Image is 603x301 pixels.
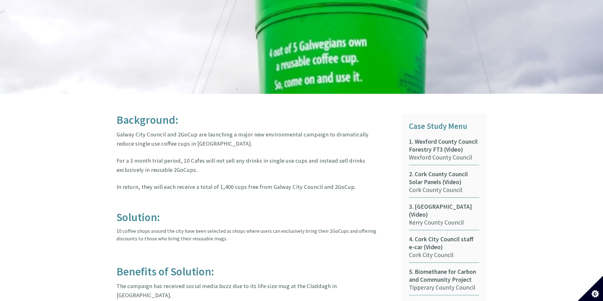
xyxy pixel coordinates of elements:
[116,114,387,126] h2: Background:
[116,199,387,223] h2: Solution:
[578,276,603,301] button: Set cookie preferences
[116,266,387,278] h2: Benefits of Solution:
[409,120,479,133] p: Case Study Menu
[409,235,479,251] span: 4. Cork City Council staff e-car (Video)
[116,156,387,175] p: For a 3 month trial period, 10 Cafes will not sell any drinks in single use cups and instead sell...
[409,170,479,198] a: 2. Cork County Council Solar Panels (Video)Cork County Council
[409,170,479,186] span: 2. Cork County Council Solar Panels (Video)
[409,203,479,219] span: 3. [GEOGRAPHIC_DATA] (Video)
[409,268,479,284] span: 5. Biomethane for Carbon and Community Project
[409,138,479,165] a: 1. Wexford County Council Forestry FT3 (Video)Wexford County Council
[409,268,479,295] a: 5. Biomethane for Carbon and Community ProjectTipperary County Council
[409,203,479,230] a: 3. [GEOGRAPHIC_DATA] (Video)Kerry County Council
[116,182,387,191] p: In return, they will each receive a total of 1,400 cups free from Galway City Council and 2GoCup.
[116,281,387,300] p: The campaign has received social media buzz due to its life size mug at the Claddagh in [GEOGRAPH...
[409,138,479,154] span: 1. Wexford County Council Forestry FT3 (Video)
[409,235,479,263] a: 4. Cork City Council staff e-car (Video)Cork City Council
[116,130,387,148] p: Galway City Council and 2GoCup are launching a major new environmental campaign to dramatically r...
